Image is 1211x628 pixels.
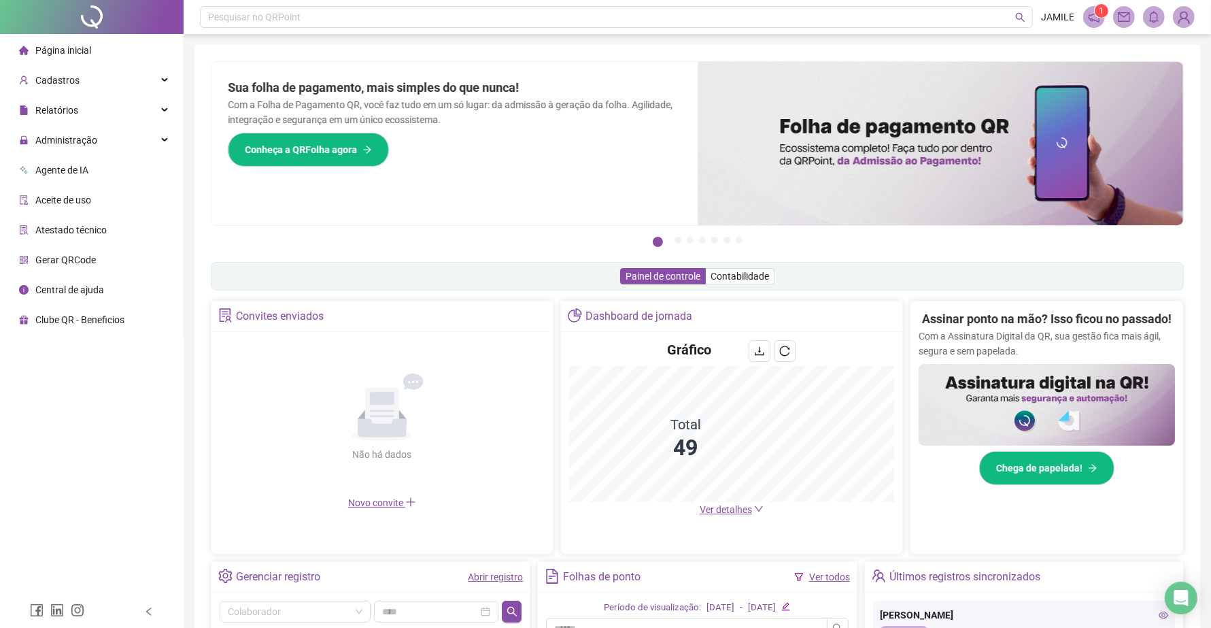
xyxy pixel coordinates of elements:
[245,142,357,157] span: Conheça a QRFolha agora
[711,237,718,244] button: 5
[675,237,681,244] button: 2
[1165,582,1197,614] div: Open Intercom Messenger
[568,308,582,323] span: pie-chart
[754,346,765,357] span: download
[585,305,692,328] div: Dashboard de jornada
[1041,10,1074,24] span: JAMILE
[228,133,389,167] button: Conheça a QRFolha agora
[19,46,29,55] span: home
[35,105,78,116] span: Relatórios
[794,572,804,582] span: filter
[218,308,233,323] span: solution
[919,364,1175,446] img: banner%2F02c71560-61a6-44d4-94b9-c8ab97240462.png
[19,195,29,205] span: audit
[687,237,694,244] button: 3
[781,602,790,611] span: edit
[706,601,734,615] div: [DATE]
[723,237,730,244] button: 6
[740,601,743,615] div: -
[228,78,681,97] h2: Sua folha de pagamento, mais simples do que nunca!
[919,329,1175,359] p: Com a Assinatura Digital da QR, sua gestão fica mais ágil, segura e sem papelada.
[779,346,790,357] span: reload
[736,237,743,244] button: 7
[626,271,700,282] span: Painel de controle
[1174,7,1194,27] img: 90348
[348,497,416,508] span: Novo convite
[1095,4,1108,18] sup: 1
[35,75,80,86] span: Cadastros
[809,572,850,582] a: Ver todos
[748,601,776,615] div: [DATE]
[880,608,1168,623] div: [PERSON_NAME]
[754,504,764,514] span: down
[1015,12,1025,22] span: search
[889,565,1040,589] div: Últimos registros sincronizados
[1159,610,1168,620] span: eye
[507,606,517,617] span: search
[218,569,233,583] span: setting
[19,225,29,235] span: solution
[35,195,91,205] span: Aceite de uso
[19,135,29,145] span: lock
[35,135,97,146] span: Administração
[35,45,91,56] span: Página inicial
[19,76,29,85] span: user-add
[19,255,29,265] span: qrcode
[1148,11,1160,23] span: bell
[19,315,29,325] span: gift
[711,271,769,282] span: Contabilidade
[653,237,663,247] button: 1
[1099,6,1104,16] span: 1
[35,165,88,176] span: Agente de IA
[50,604,64,617] span: linkedin
[698,62,1184,225] img: banner%2F8d14a306-6205-4263-8e5b-06e9a85ad873.png
[35,254,96,265] span: Gerar QRCode
[979,451,1114,485] button: Chega de papelada!
[144,607,154,616] span: left
[545,569,559,583] span: file-text
[19,285,29,295] span: info-circle
[405,497,416,508] span: plus
[700,504,764,515] a: Ver detalhes down
[922,310,1172,329] h2: Assinar ponto na mão? Isso ficou no passado!
[236,565,320,589] div: Gerenciar registro
[700,504,752,515] span: Ver detalhes
[320,447,445,462] div: Não há dados
[71,604,84,617] span: instagram
[362,145,372,154] span: arrow-right
[236,305,324,328] div: Convites enviados
[872,569,886,583] span: team
[1088,463,1097,473] span: arrow-right
[996,461,1082,476] span: Chega de papelada!
[468,572,523,582] a: Abrir registro
[35,225,107,235] span: Atestado técnico
[19,105,29,115] span: file
[35,284,104,295] span: Central de ajuda
[699,237,706,244] button: 4
[35,314,124,325] span: Clube QR - Beneficios
[228,97,681,127] p: Com a Folha de Pagamento QR, você faz tudo em um só lugar: da admissão à geração da folha. Agilid...
[604,601,701,615] div: Período de visualização:
[1088,11,1100,23] span: notification
[563,565,641,589] div: Folhas de ponto
[667,340,711,359] h4: Gráfico
[1118,11,1130,23] span: mail
[30,604,44,617] span: facebook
